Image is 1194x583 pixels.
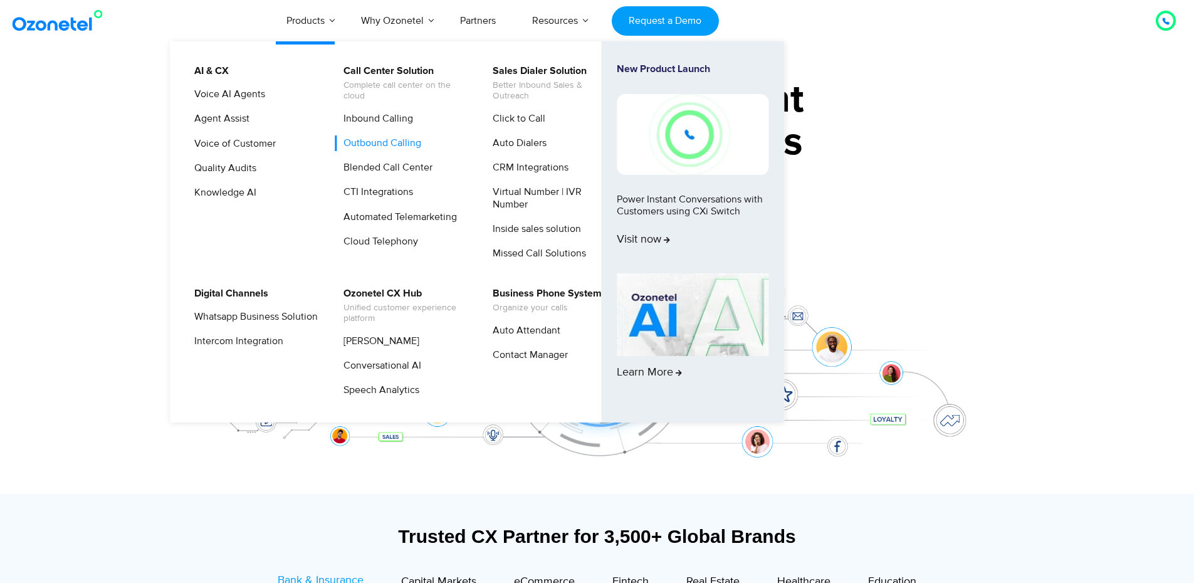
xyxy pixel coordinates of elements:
a: Whatsapp Business Solution [186,309,320,325]
a: [PERSON_NAME] [335,334,421,349]
span: Visit now [617,233,670,247]
a: Voice of Customer [186,136,278,152]
a: Auto Attendant [484,323,562,339]
span: Learn More [617,366,682,380]
span: Organize your calls [493,303,602,313]
a: Inbound Calling [335,111,415,127]
img: AI [617,273,768,356]
span: Complete call center on the cloud [343,80,467,102]
a: Outbound Calling [335,135,423,151]
a: Speech Analytics [335,382,421,398]
a: Cloud Telephony [335,234,420,249]
a: Business Phone SystemOrganize your calls [484,286,604,315]
a: Virtual Number | IVR Number [484,184,618,212]
a: Intercom Integration [186,334,285,349]
a: CRM Integrations [484,160,570,176]
a: Digital Channels [186,286,270,302]
a: AI & CX [186,63,231,79]
a: Missed Call Solutions [484,246,588,261]
a: Call Center SolutionComplete call center on the cloud [335,63,469,103]
img: New-Project-17.png [617,94,768,174]
a: Automated Telemarketing [335,209,459,225]
a: Blended Call Center [335,160,434,176]
a: Ozonetel CX HubUnified customer experience platform [335,286,469,326]
a: Conversational AI [335,358,423,374]
div: Trusted CX Partner for 3,500+ Global Brands [212,525,983,547]
a: Request a Demo [612,6,719,36]
span: Better Inbound Sales & Outreach [493,80,616,102]
a: Contact Manager [484,347,570,363]
a: Voice AI Agents [186,87,267,102]
a: Sales Dialer SolutionBetter Inbound Sales & Outreach [484,63,618,103]
a: Auto Dialers [484,135,548,151]
span: Unified customer experience platform [343,303,467,324]
a: New Product LaunchPower Instant Conversations with Customers using CXi SwitchVisit now [617,63,768,268]
a: CTI Integrations [335,184,415,200]
a: Agent Assist [186,111,251,127]
a: Click to Call [484,111,547,127]
a: Inside sales solution [484,221,583,237]
a: Learn More [617,273,768,401]
a: Knowledge AI [186,185,258,201]
a: Quality Audits [186,160,258,176]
